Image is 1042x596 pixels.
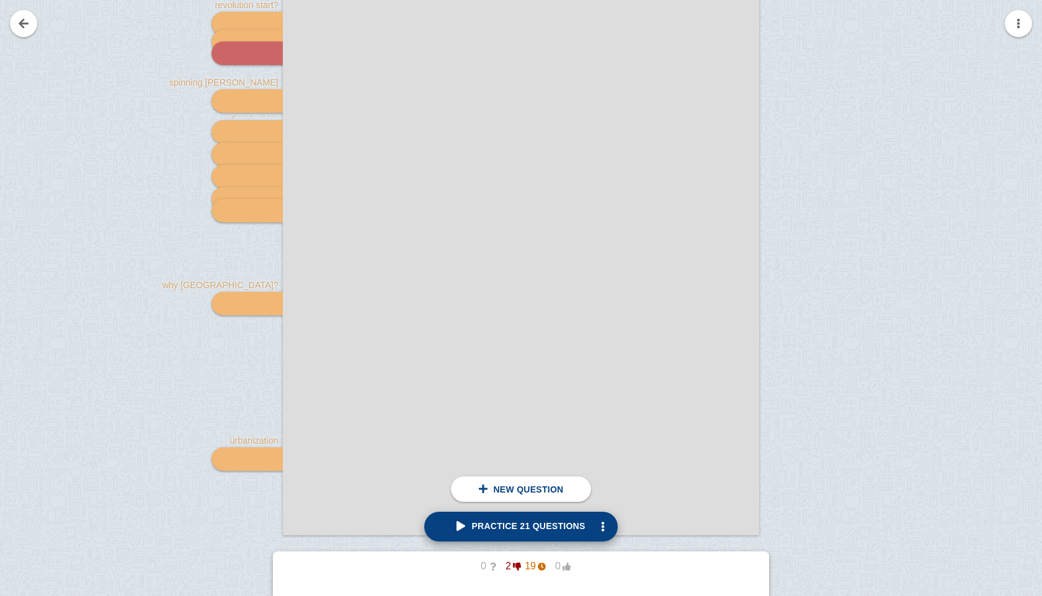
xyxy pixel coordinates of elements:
[424,512,617,541] a: Practice 21 questions
[471,561,496,572] span: 0
[10,10,37,37] a: Go back to your notes
[496,561,521,572] span: 2
[456,521,585,531] span: Practice 21 questions
[493,484,563,494] span: New question
[461,556,581,576] button: 02190
[546,561,571,572] span: 0
[521,561,546,572] span: 19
